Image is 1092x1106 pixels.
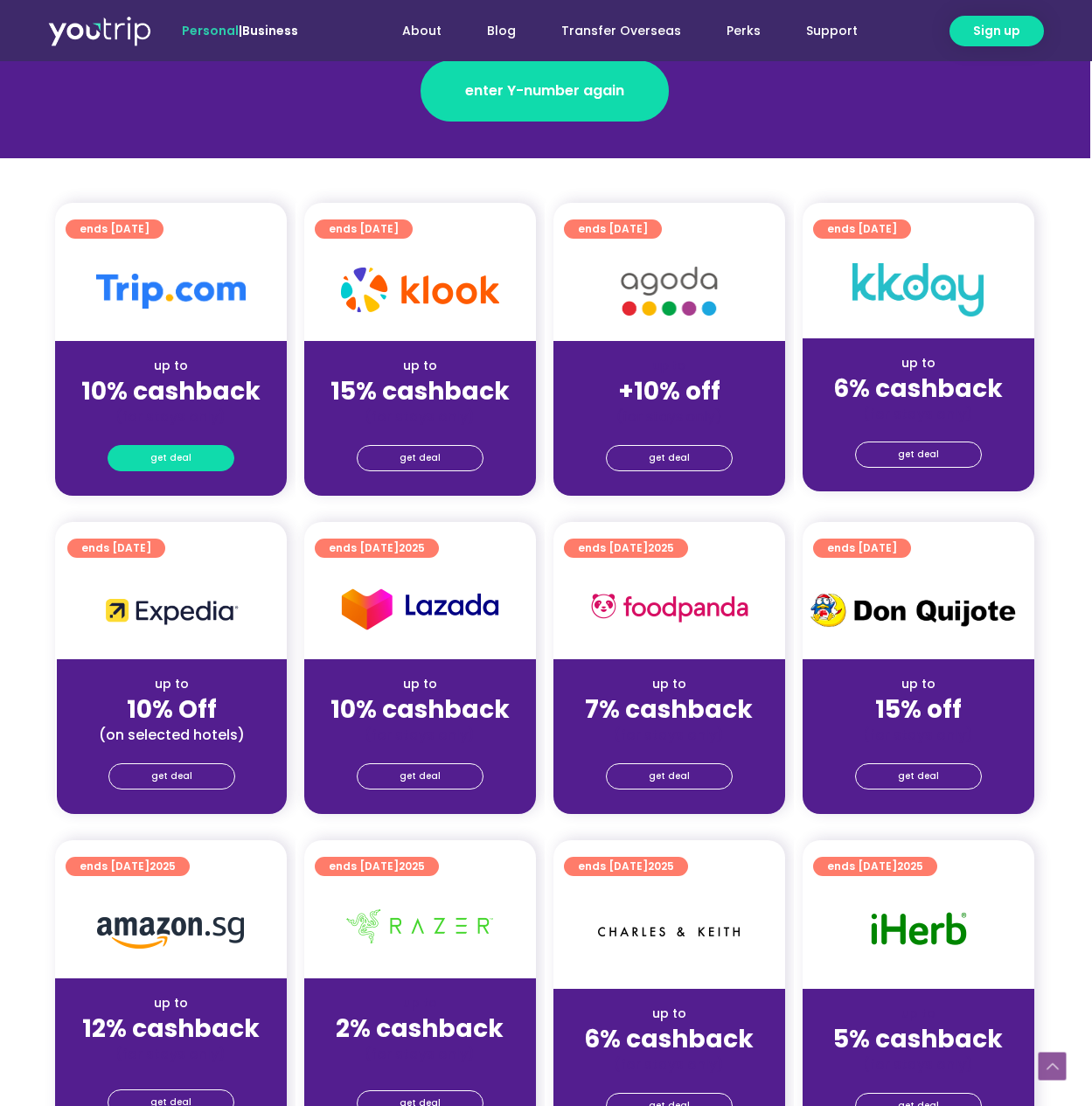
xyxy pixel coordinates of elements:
[150,859,176,873] span: 2025
[783,15,880,47] a: Support
[318,357,522,375] div: up to
[127,692,217,727] strong: 10% Off
[69,357,273,375] div: up to
[400,446,441,470] span: get deal
[66,857,190,876] a: ends [DATE]2025
[151,764,192,789] span: get deal
[855,763,982,790] a: get deal
[817,675,1020,693] div: up to
[897,859,923,873] span: 2025
[653,357,685,374] span: up to
[400,764,441,789] span: get deal
[567,1005,771,1023] div: up to
[648,540,674,555] span: 2025
[898,764,939,789] span: get deal
[399,859,425,873] span: 2025
[69,1045,273,1063] div: (for stays only)
[182,22,239,39] span: Personal
[875,692,962,727] strong: 15% off
[564,219,662,239] a: ends [DATE]
[69,407,273,426] div: (for stays only)
[827,857,923,876] span: ends [DATE]
[833,1022,1003,1056] strong: 5% cashback
[567,407,771,426] div: (for stays only)
[618,374,720,408] strong: +10% off
[329,219,399,239] span: ends [DATE]
[330,374,510,408] strong: 15% cashback
[318,1045,522,1063] div: (for stays only)
[817,726,1020,744] div: (for stays only)
[817,354,1020,372] div: up to
[357,763,483,790] a: get deal
[606,445,733,471] a: get deal
[949,16,1044,46] a: Sign up
[329,857,425,876] span: ends [DATE]
[464,15,539,47] a: Blog
[66,219,163,239] a: ends [DATE]
[71,726,273,744] div: (on selected hotels)
[564,857,688,876] a: ends [DATE]2025
[315,539,439,558] a: ends [DATE]2025
[345,15,880,47] nav: Menu
[67,539,165,558] a: ends [DATE]
[330,692,510,727] strong: 10% cashback
[649,446,690,470] span: get deal
[379,15,464,47] a: About
[973,22,1020,40] span: Sign up
[813,857,937,876] a: ends [DATE]2025
[80,857,176,876] span: ends [DATE]
[108,445,234,471] a: get deal
[827,539,897,558] span: ends [DATE]
[81,374,261,408] strong: 10% cashback
[318,675,522,693] div: up to
[315,219,413,239] a: ends [DATE]
[813,219,911,239] a: ends [DATE]
[336,1012,504,1046] strong: 2% cashback
[827,219,897,239] span: ends [DATE]
[80,219,150,239] span: ends [DATE]
[318,407,522,426] div: (for stays only)
[584,1022,754,1056] strong: 6% cashback
[242,22,298,39] a: Business
[399,540,425,555] span: 2025
[567,1055,771,1074] div: (for stays only)
[567,675,771,693] div: up to
[578,539,674,558] span: ends [DATE]
[564,539,688,558] a: ends [DATE]2025
[315,857,439,876] a: ends [DATE]2025
[357,445,483,471] a: get deal
[539,15,704,47] a: Transfer Overseas
[82,1012,260,1046] strong: 12% cashback
[578,857,674,876] span: ends [DATE]
[318,726,522,744] div: (for stays only)
[71,675,273,693] div: up to
[817,1055,1020,1074] div: (for stays only)
[318,994,522,1012] div: up to
[855,442,982,468] a: get deal
[182,22,298,39] span: |
[649,764,690,789] span: get deal
[606,763,733,790] a: get deal
[817,1005,1020,1023] div: up to
[704,15,783,47] a: Perks
[817,405,1020,423] div: (for stays only)
[898,442,939,467] span: get deal
[578,219,648,239] span: ends [DATE]
[465,80,624,101] span: enter Y-number again
[833,372,1003,406] strong: 6% cashback
[421,60,669,122] a: enter Y-number again
[108,763,235,790] a: get deal
[81,539,151,558] span: ends [DATE]
[585,692,753,727] strong: 7% cashback
[69,994,273,1012] div: up to
[648,859,674,873] span: 2025
[567,726,771,744] div: (for stays only)
[329,539,425,558] span: ends [DATE]
[150,446,191,470] span: get deal
[813,539,911,558] a: ends [DATE]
